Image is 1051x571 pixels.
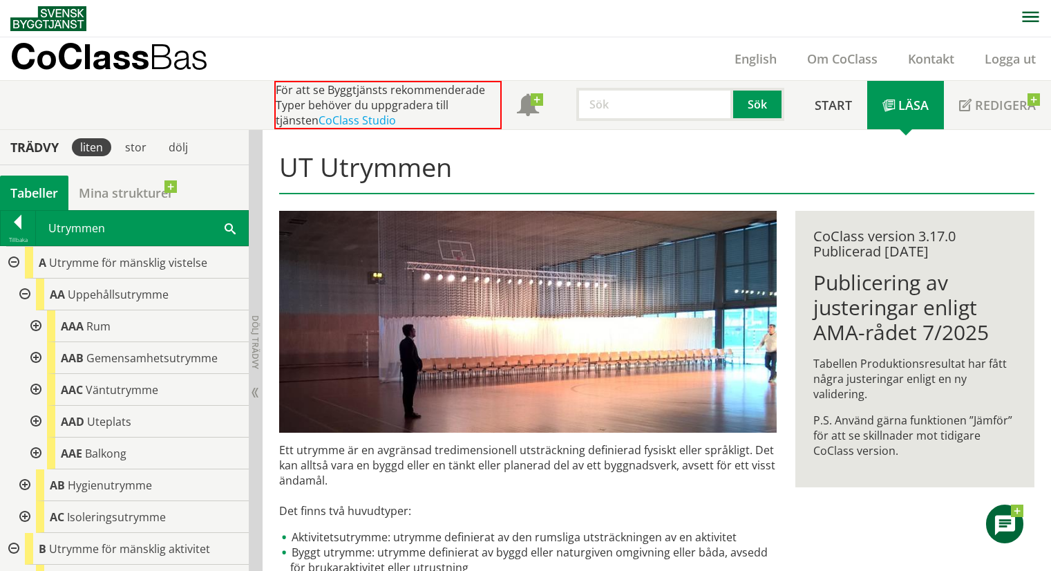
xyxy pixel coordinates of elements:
[67,509,166,525] span: Isoleringsutrymme
[61,414,84,429] span: AAD
[22,374,249,406] div: Gå till informationssidan för CoClass Studio
[39,541,46,556] span: B
[279,151,1035,194] h1: UT Utrymmen
[49,255,207,270] span: Utrymme för mänsklig vistelse
[792,50,893,67] a: Om CoClass
[815,97,852,113] span: Start
[49,541,210,556] span: Utrymme för mänsklig aktivitet
[61,382,83,397] span: AAC
[11,279,249,469] div: Gå till informationssidan för CoClass Studio
[68,287,169,302] span: Uppehållsutrymme
[50,478,65,493] span: AB
[50,287,65,302] span: AA
[813,413,1016,458] p: P.S. Använd gärna funktionen ”Jämför” för att se skillnader mot tidigare CoClass version.
[50,509,64,525] span: AC
[733,88,784,121] button: Sök
[517,95,539,118] span: Notifikationer
[68,176,184,210] a: Mina strukturer
[1,234,35,245] div: Tillbaka
[36,211,248,245] div: Utrymmen
[975,97,1036,113] span: Redigera
[279,211,777,433] img: utrymme.jpg
[68,478,152,493] span: Hygienutrymme
[11,501,249,533] div: Gå till informationssidan för CoClass Studio
[86,319,111,334] span: Rum
[61,446,82,461] span: AAE
[22,310,249,342] div: Gå till informationssidan för CoClass Studio
[61,319,84,334] span: AAA
[22,438,249,469] div: Gå till informationssidan för CoClass Studio
[893,50,969,67] a: Kontakt
[117,138,155,156] div: stor
[87,414,131,429] span: Uteplats
[149,36,208,77] span: Bas
[249,315,261,369] span: Dölj trädvy
[969,50,1051,67] a: Logga ut
[225,221,236,235] span: Sök i tabellen
[279,530,777,545] li: Aktivitetsutrymme: utrymme definierat av den rumsliga utsträckningen av en aktivitet
[274,81,502,129] div: För att se Byggtjänsts rekommenderade Typer behöver du uppgradera till tjänsten
[39,255,46,270] span: A
[898,97,929,113] span: Läsa
[576,88,733,121] input: Sök
[86,382,158,397] span: Väntutrymme
[319,113,396,128] a: CoClass Studio
[160,138,196,156] div: dölj
[22,406,249,438] div: Gå till informationssidan för CoClass Studio
[10,37,238,80] a: CoClassBas
[813,229,1016,259] div: CoClass version 3.17.0 Publicerad [DATE]
[867,81,944,129] a: Läsa
[799,81,867,129] a: Start
[86,350,218,366] span: Gemensamhetsutrymme
[61,350,84,366] span: AAB
[11,469,249,501] div: Gå till informationssidan för CoClass Studio
[3,140,66,155] div: Trädvy
[10,48,208,64] p: CoClass
[719,50,792,67] a: English
[85,446,126,461] span: Balkong
[944,81,1051,129] a: Redigera
[72,138,111,156] div: liten
[813,356,1016,402] p: Tabellen Produktionsresultat har fått några justeringar enligt en ny validering.
[22,342,249,374] div: Gå till informationssidan för CoClass Studio
[813,270,1016,345] h1: Publicering av justeringar enligt AMA-rådet 7/2025
[10,6,86,31] img: Svensk Byggtjänst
